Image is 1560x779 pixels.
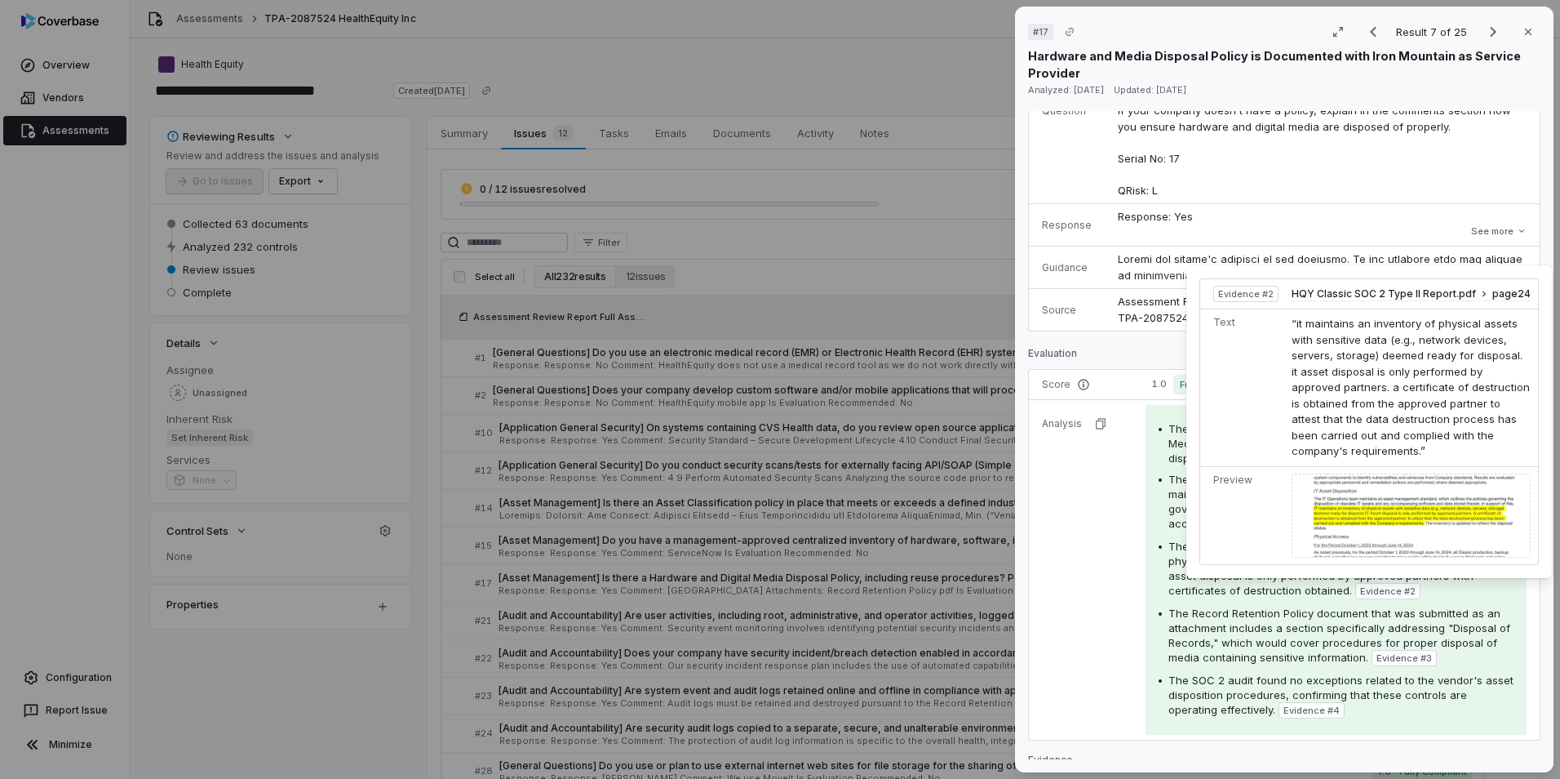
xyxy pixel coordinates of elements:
p: Assessment Review Report Full Assessment HealthEquity TPA-2087524.xlsx [1118,294,1415,326]
p: Result 7 of 25 [1396,23,1470,41]
p: Evidence [1028,754,1540,773]
p: Guidance [1042,261,1092,274]
td: Text [1200,309,1285,467]
button: HQY Classic SOC 2 Type II Report.pdfpage24 [1292,287,1531,301]
p: Score [1042,378,1119,391]
span: The vendor has confirmed they have a Hardware and Digital Media Disposal Policy with "Iron Mounta... [1168,422,1486,465]
button: Next result [1477,22,1509,42]
span: The SOC 2 audit found no exceptions related to the vendor's asset disposition procedures, confirm... [1168,674,1513,716]
span: The provided SOC 2 Type II Report confirms that HealthEquity maintains an asset management standa... [1168,473,1504,530]
button: 1.0Fully Compliant [1146,375,1274,394]
span: page 24 [1492,287,1531,300]
span: Evidence # 2 [1360,585,1416,598]
img: 369c1d0221e94b9f9cd9cffe24057ca4_original.jpg_w1200.jpg [1292,474,1531,559]
span: The Record Retention Policy document that was submitted as an attachment includes a section speci... [1168,607,1510,664]
span: Updated: [DATE] [1114,84,1186,96]
span: Fully Compliant [1173,375,1254,394]
p: Question [1042,105,1092,118]
span: Evidence # 2 [1218,287,1274,300]
span: Evidence # 3 [1376,652,1432,665]
p: Loremi dol sitame'c adipisci el sed doeiusmo. Te inc utlabore etdo mag aliquae ad minimvenia (q.n... [1118,252,1527,634]
p: Analysis [1042,417,1082,430]
button: See more [1466,216,1531,246]
span: Analyzed: [DATE] [1028,84,1104,96]
p: Response [1042,219,1092,232]
span: The SOC 2 report further verifies that IT maintains an inventory of physical assets with sensitiv... [1168,540,1507,597]
span: # 17 [1033,25,1048,38]
button: Previous result [1357,22,1389,42]
td: Preview [1200,466,1285,564]
span: [Asset Management] Is there a Hardware and Digital Media Disposal Policy, including reuse procedu... [1118,24,1514,197]
span: HQY Classic SOC 2 Type II Report.pdf [1292,287,1476,300]
p: Response: Yes Comment: [GEOGRAPHIC_DATA] Attachments: Record Retention Policy.pdf Is Evaluation R... [1118,209,1527,321]
p: Evaluation [1028,347,1077,367]
span: Evidence # 4 [1283,704,1340,717]
span: “it maintains an inventory of physical assets with sensitive data (e.g., network devices, servers... [1292,317,1530,457]
p: Source [1042,304,1092,317]
p: Hardware and Media Disposal Policy is Documented with Iron Mountain as Service Provider [1028,47,1540,82]
button: See more [1466,259,1531,288]
button: Copy link [1055,17,1084,47]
